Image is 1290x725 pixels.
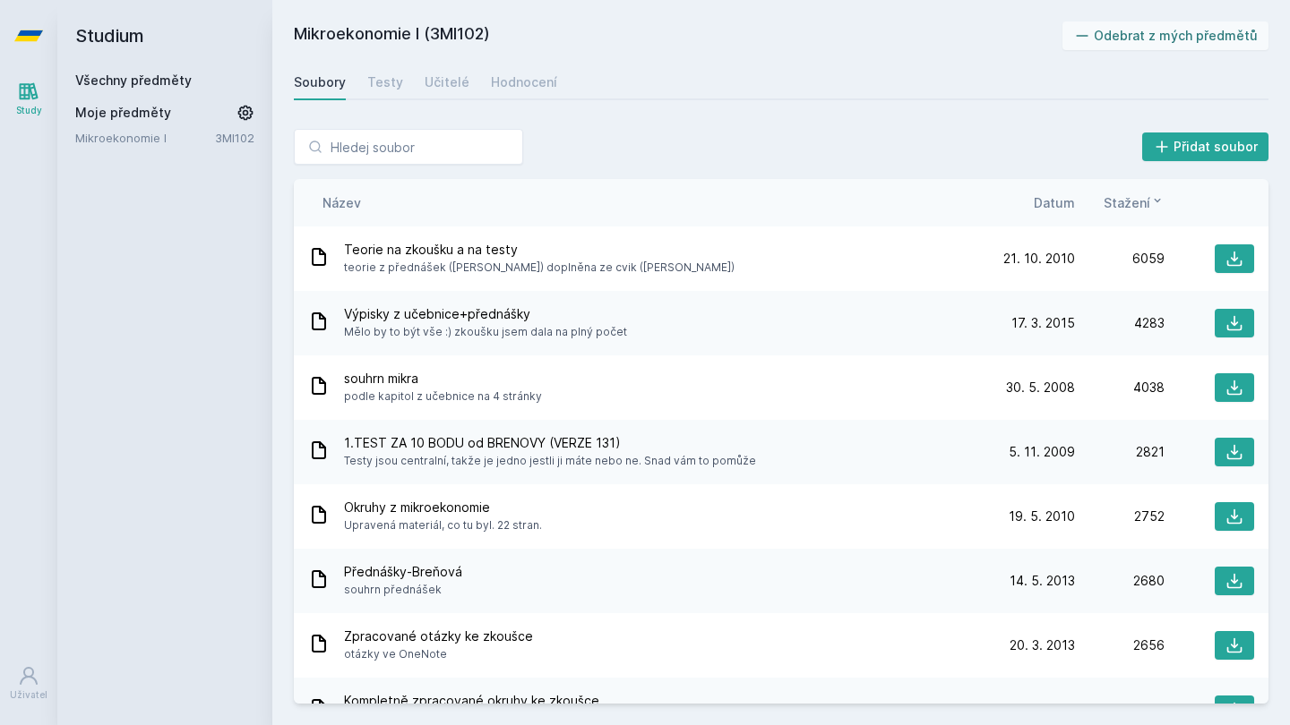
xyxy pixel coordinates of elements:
span: otázky ve OneNote [344,645,533,663]
div: Testy [367,73,403,91]
a: 3MI102 [215,131,254,145]
span: 26. 1. 2015 [1010,701,1075,719]
div: Hodnocení [491,73,557,91]
a: Testy [367,64,403,100]
input: Hledej soubor [294,129,523,165]
span: 1.TEST ZA 10 BODU od BRENOVY (VERZE 131) [344,434,756,452]
div: 2752 [1075,507,1165,525]
div: 6059 [1075,250,1165,268]
span: 30. 5. 2008 [1006,379,1075,397]
div: 2821 [1075,443,1165,461]
div: 2656 [1075,636,1165,654]
span: teorie z přednášek ([PERSON_NAME]) doplněna ze cvik ([PERSON_NAME]) [344,259,735,277]
button: Název [322,193,361,212]
span: 19. 5. 2010 [1009,507,1075,525]
span: 17. 3. 2015 [1011,314,1075,332]
button: Odebrat z mých předmětů [1062,21,1269,50]
span: Upravená materiál, co tu byl. 22 stran. [344,516,542,534]
span: Stažení [1104,193,1150,212]
span: 5. 11. 2009 [1009,443,1075,461]
span: Zpracované otázky ke zkoušce [344,627,533,645]
span: 20. 3. 2013 [1010,636,1075,654]
div: 4038 [1075,379,1165,397]
span: Teorie na zkoušku a na testy [344,241,735,259]
span: Přednášky-Breňová [344,563,462,581]
span: Výpisky z učebnice+přednášky [344,305,627,323]
span: souhrn přednášek [344,581,462,599]
a: Study [4,72,54,126]
a: Uživatel [4,656,54,711]
div: Study [16,104,42,117]
button: Datum [1034,193,1075,212]
span: Mělo by to být vše :) zkoušku jsem dala na plný počet [344,323,627,341]
span: 21. 10. 2010 [1003,250,1075,268]
a: Učitelé [425,64,469,100]
span: Kompletně zpracované okruhy ke zkoušce [344,692,599,710]
div: 4283 [1075,314,1165,332]
button: Přidat soubor [1142,132,1269,161]
span: Okruhy z mikroekonomie [344,499,542,516]
span: souhrn mikra [344,370,542,388]
div: 2680 [1075,572,1165,590]
a: Hodnocení [491,64,557,100]
span: Testy jsou centralní, takže je jedno jestli ji máte nebo ne. Snad vám to pomůže [344,452,756,470]
button: Stažení [1104,193,1165,212]
span: podle kapitol z učebnice na 4 stránky [344,388,542,405]
div: Soubory [294,73,346,91]
a: Soubory [294,64,346,100]
div: 2421 [1075,701,1165,719]
h2: Mikroekonomie I (3MI102) [294,21,1062,50]
span: 14. 5. 2013 [1010,572,1075,590]
span: Moje předměty [75,104,171,122]
div: Uživatel [10,688,47,702]
div: Učitelé [425,73,469,91]
a: Mikroekonomie I [75,129,215,147]
a: Všechny předměty [75,72,192,88]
